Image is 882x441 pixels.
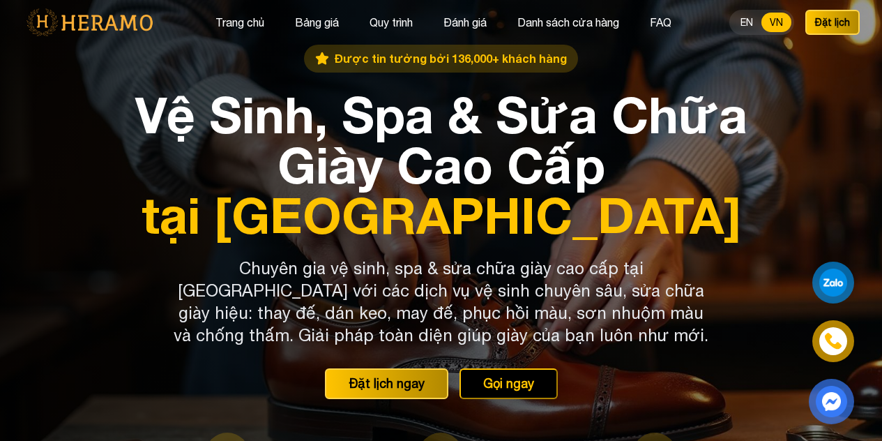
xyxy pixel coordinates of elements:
img: logo-with-text.png [22,8,157,37]
span: tại [GEOGRAPHIC_DATA] [129,190,754,240]
span: Được tin tưởng bởi 136,000+ khách hàng [335,50,567,67]
button: Danh sách cửa hàng [513,13,623,31]
button: FAQ [646,13,676,31]
button: Đặt lịch ngay [325,368,448,399]
button: Quy trình [365,13,417,31]
button: EN [732,13,761,32]
button: Đặt lịch [805,10,860,35]
button: Đánh giá [439,13,491,31]
img: phone-icon [825,333,842,350]
button: Gọi ngay [459,368,558,399]
p: Chuyên gia vệ sinh, spa & sửa chữa giày cao cấp tại [GEOGRAPHIC_DATA] với các dịch vụ vệ sinh chu... [174,257,709,346]
button: VN [761,13,791,32]
button: Bảng giá [291,13,343,31]
button: Trang chủ [211,13,268,31]
h1: Vệ Sinh, Spa & Sửa Chữa Giày Cao Cấp [129,89,754,240]
a: phone-icon [814,322,852,360]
